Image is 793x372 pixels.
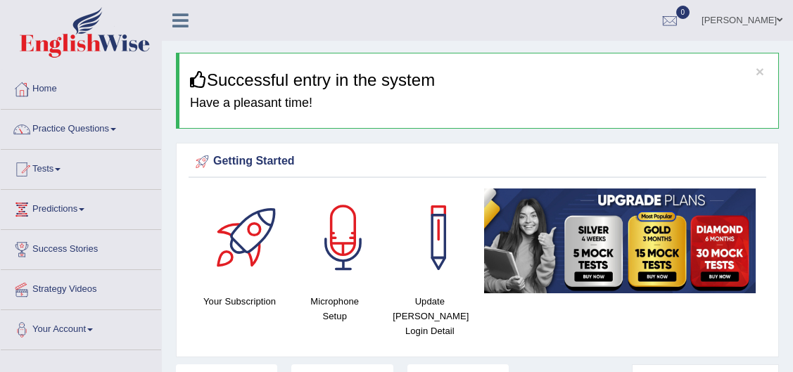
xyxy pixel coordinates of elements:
button: × [756,64,764,79]
a: Strategy Videos [1,270,161,305]
h3: Successful entry in the system [190,71,768,89]
h4: Have a pleasant time! [190,96,768,110]
div: Getting Started [192,151,763,172]
a: Home [1,70,161,105]
h4: Update [PERSON_NAME] Login Detail [389,294,470,338]
a: Predictions [1,190,161,225]
h4: Your Subscription [199,294,280,309]
a: Practice Questions [1,110,161,145]
a: Tests [1,150,161,185]
a: Success Stories [1,230,161,265]
img: small5.jpg [484,188,756,293]
h4: Microphone Setup [294,294,375,323]
a: Your Account [1,310,161,345]
span: 0 [676,6,690,19]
